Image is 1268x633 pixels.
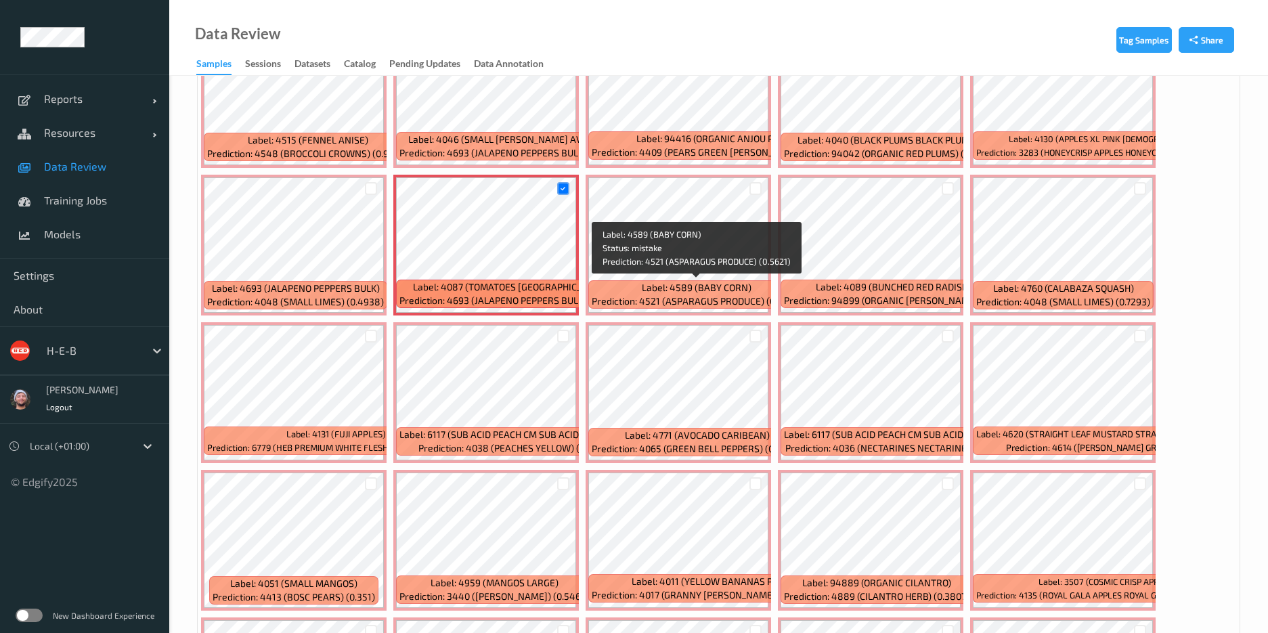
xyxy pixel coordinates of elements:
[816,280,982,294] span: Label: 4089 (BUNCHED RED RADISHES)
[1006,441,1212,454] span: Prediction: 4614 ([PERSON_NAME] GREENS) (0.1915)
[399,146,624,160] span: Prediction: 4693 (JALAPENO PEPPERS BULK) (0.2331)
[207,441,466,454] span: Prediction: 6779 (HEB PREMIUM WHITE FLESH PEACHES) (0.3374)
[1116,27,1172,53] button: Tag Samples
[196,57,232,75] div: Samples
[993,282,1134,295] span: Label: 4760 (CALABAZA SQUASH)
[418,441,610,455] span: Prediction: 4038 (PEACHES YELLOW) (0.3173)
[784,294,1013,307] span: Prediction: 94899 (ORGANIC [PERSON_NAME]) (0.421)
[245,55,294,74] a: Sessions
[408,133,615,146] span: Label: 4046 (SMALL [PERSON_NAME] AVOCADO)
[344,55,389,74] a: Catalog
[230,577,357,590] span: Label: 4051 (SMALL MANGOS)
[196,55,245,75] a: Samples
[474,57,544,74] div: Data Annotation
[976,146,1244,159] span: Prediction: 3283 (HONEYCRISP APPLES HONEYCRISP APPLES) (0.3023)
[784,147,992,160] span: Prediction: 94042 (ORGANIC RED PLUMS) (0.423)
[592,146,844,159] span: Prediction: 4409 (PEARS GREEN [PERSON_NAME]) (0.6496)
[642,281,751,294] span: Label: 4589 (BABY CORN)
[797,133,978,147] span: Label: 4040 (BLACK PLUMS BLACK PLUMS)
[212,282,380,295] span: Label: 4693 (JALAPENO PEPPERS BULK)
[976,588,1239,602] span: Prediction: 4135 (ROYAL GALA APPLES ROYAL GALA APPLES) (0.5117)
[431,576,559,590] span: Label: 4959 (MANGOS LARGE)
[1039,575,1176,588] span: Label: 3507 (COSMIC CRISP APPLES)
[636,132,800,146] span: Label: 94416 (ORGANIC ANJOU PEARS)
[632,575,812,588] span: Label: 4011 (YELLOW BANANAS PREMIUM)
[248,133,368,147] span: Label: 4515 (FENNEL ANISE)
[592,588,852,602] span: Prediction: 4017 (GRANNY [PERSON_NAME] APPLES) (0.7494)
[784,590,969,603] span: Prediction: 4889 (CILANTRO HERB) (0.3807)
[976,295,1150,309] span: Prediction: 4048 (SMALL LIMES) (0.7293)
[294,55,344,74] a: Datasets
[213,590,375,604] span: Prediction: 4413 (BOSC PEARS) (0.351)
[399,590,590,603] span: Prediction: 3440 ([PERSON_NAME]) (0.5465)
[344,57,376,74] div: Catalog
[207,147,409,160] span: Prediction: 4548 (BROCCOLI CROWNS) (0.9083)
[389,57,460,74] div: Pending Updates
[399,294,624,307] span: Prediction: 4693 (JALAPENO PEPPERS BULK) (0.2315)
[294,57,330,74] div: Datasets
[207,295,384,309] span: Prediction: 4048 (SMALL LIMES) (0.4938)
[1009,132,1211,146] span: Label: 4130 (APPLES XL PINK [DEMOGRAPHIC_DATA])
[592,442,802,456] span: Prediction: 4065 (GREEN BELL PEPPERS) (0.8668)
[286,427,386,441] span: Label: 4131 (FUJI APPLES)
[784,428,1013,441] span: Label: 6117 (SUB ACID PEACH CM SUB ACID PEACH CM)
[802,576,951,590] span: Label: 94889 (ORGANIC CILANTRO)
[976,427,1242,441] span: Label: 4620 (STRAIGHT LEAF MUSTARD STRAIGHT LEAF MUSTARD)
[399,428,628,441] span: Label: 6117 (SUB ACID PEACH CM SUB ACID PEACH CM)
[474,55,557,74] a: Data Annotation
[592,294,801,308] span: Prediction: 4521 (ASPARAGUS PRODUCE) (0.5621)
[413,280,610,294] span: Label: 4087 (TOMATOES [GEOGRAPHIC_DATA])
[625,429,770,442] span: Label: 4771 (AVOCADO CARIBEAN)
[785,441,1012,455] span: Prediction: 4036 (NECTARINES NECTARINES) (0.5199)
[245,57,281,74] div: Sessions
[1179,27,1234,53] button: Share
[389,55,474,74] a: Pending Updates
[195,27,280,41] div: Data Review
